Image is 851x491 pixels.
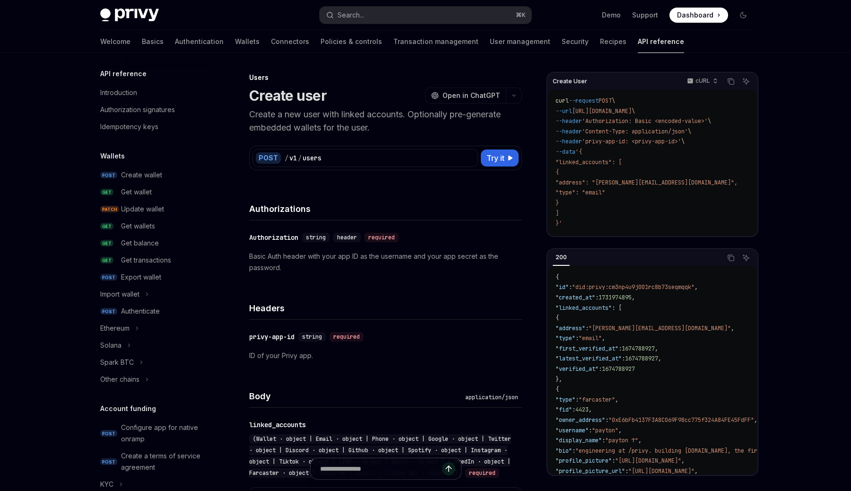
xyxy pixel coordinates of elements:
span: Try it [486,152,504,164]
h4: Headers [249,302,522,315]
span: "[PERSON_NAME][EMAIL_ADDRESS][DOMAIN_NAME]" [589,324,731,332]
span: : [605,416,608,424]
span: : [575,334,579,342]
div: Get transactions [121,254,171,266]
span: "type" [556,334,575,342]
div: POST [256,152,281,164]
span: string [306,234,326,241]
a: GETGet balance [93,235,214,252]
span: \ [708,117,711,125]
div: / [298,153,302,163]
span: GET [100,240,113,247]
span: "linked_accounts" [556,304,612,312]
span: "address": "[PERSON_NAME][EMAIL_ADDRESS][DOMAIN_NAME]", [556,179,738,186]
span: "profile_picture" [556,457,612,465]
a: Connectors [271,30,309,53]
a: POSTCreate wallet [93,167,214,184]
span: GET [100,223,113,230]
span: 'Authorization: Basic <encoded-value>' [582,117,708,125]
div: Create a terms of service agreement [121,450,208,473]
p: cURL [695,77,710,85]
span: , [731,324,734,332]
a: Authentication [175,30,224,53]
span: Dashboard [677,10,713,20]
span: POST [100,458,117,465]
span: 1731974895 [599,294,632,301]
div: Ethereum [100,323,130,334]
span: : [618,345,622,352]
span: , [658,355,661,362]
span: "farcaster" [579,396,615,403]
p: Basic Auth header with your app ID as the username and your app secret as the password. [249,251,522,273]
div: Spark BTC [100,357,134,368]
span: 1674788927 [622,345,655,352]
span: { [556,314,559,322]
span: : [ [612,304,622,312]
div: Solana [100,340,122,351]
a: Dashboard [669,8,728,23]
span: "payton" [592,427,618,434]
span: POST [100,430,117,437]
button: Copy the contents from the code block [725,252,737,264]
span: "fid" [556,406,572,413]
button: Ask AI [740,75,752,88]
span: \ [632,107,635,115]
button: Try it [481,149,519,167]
div: Idempotency keys [100,121,158,132]
span: 4423 [575,406,589,413]
a: Idempotency keys [93,118,214,135]
input: Ask a question... [320,458,442,479]
a: GETGet transactions [93,252,214,269]
div: Search... [338,9,364,21]
div: users [303,153,321,163]
a: Support [632,10,658,20]
span: (Wallet · object | Email · object | Phone · object | Google · object | Twitter · object | Discord... [249,435,511,477]
button: Open in ChatGPT [425,88,506,104]
span: "latest_verified_at" [556,355,622,362]
span: --header [556,128,582,135]
div: Get balance [121,237,159,249]
h1: Create user [249,87,327,104]
div: Configure app for native onramp [121,422,208,445]
a: User management [490,30,550,53]
div: v1 [289,153,297,163]
span: : [572,447,575,455]
span: GET [100,189,113,196]
button: Toggle Import wallet section [93,286,214,303]
span: POST [100,172,117,179]
span: , [655,345,658,352]
a: POSTAuthenticate [93,303,214,320]
a: Security [562,30,589,53]
p: ID of your Privy app. [249,350,522,361]
span: "email" [579,334,602,342]
div: Authorization [249,233,298,242]
span: }, [556,376,562,383]
button: Toggle Other chains section [93,371,214,388]
button: Toggle dark mode [736,8,751,23]
a: Recipes [600,30,626,53]
span: [URL][DOMAIN_NAME] [572,107,632,115]
a: Basics [142,30,164,53]
div: Update wallet [121,203,164,215]
span: GET [100,257,113,264]
button: Open search [320,7,531,24]
span: '{ [575,148,582,156]
span: header [337,234,357,241]
button: Send message [442,462,455,475]
div: / [285,153,288,163]
span: ] [556,210,559,217]
span: , [589,406,592,413]
span: "created_at" [556,294,595,301]
div: 200 [553,252,570,263]
span: \ [681,138,685,145]
span: --request [569,97,599,105]
div: Users [249,73,522,82]
h4: Body [249,390,461,403]
div: Other chains [100,374,139,385]
span: "address" [556,324,585,332]
div: required [365,233,399,242]
span: "payton ↑" [605,437,638,444]
span: 'Content-Type: application/json' [582,128,688,135]
span: --header [556,138,582,145]
span: --data [556,148,575,156]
